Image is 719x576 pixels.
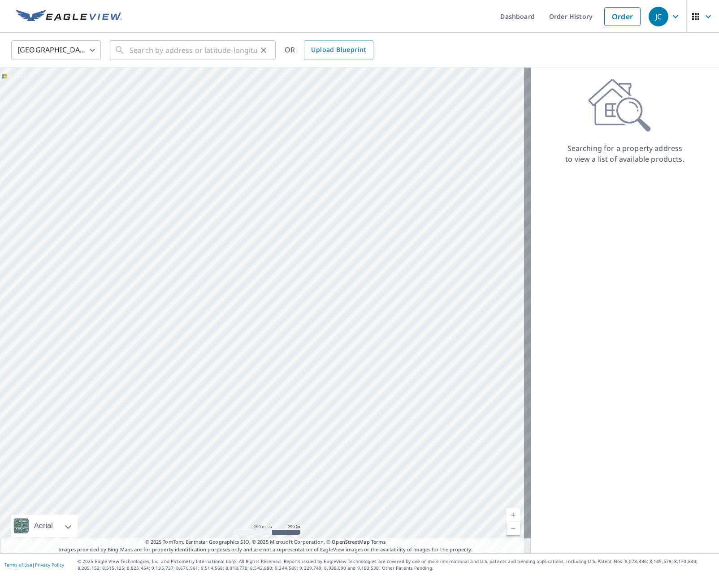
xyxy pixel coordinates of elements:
[507,508,520,522] a: Current Level 5, Zoom In
[130,38,257,63] input: Search by address or latitude-longitude
[4,562,32,568] a: Terms of Use
[35,562,64,568] a: Privacy Policy
[565,143,685,164] p: Searching for a property address to view a list of available products.
[304,40,373,60] a: Upload Blueprint
[4,562,64,567] p: |
[31,515,56,537] div: Aerial
[311,44,366,56] span: Upload Blueprint
[285,40,373,60] div: OR
[604,7,641,26] a: Order
[145,538,386,546] span: © 2025 TomTom, Earthstar Geographics SIO, © 2025 Microsoft Corporation, ©
[78,558,715,572] p: © 2025 Eagle View Technologies, Inc. and Pictometry International Corp. All Rights Reserved. Repo...
[649,7,668,26] div: JC
[11,515,78,537] div: Aerial
[11,38,101,63] div: [GEOGRAPHIC_DATA]
[507,522,520,535] a: Current Level 5, Zoom Out
[257,44,270,56] button: Clear
[332,538,369,545] a: OpenStreetMap
[16,10,122,23] img: EV Logo
[371,538,386,545] a: Terms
